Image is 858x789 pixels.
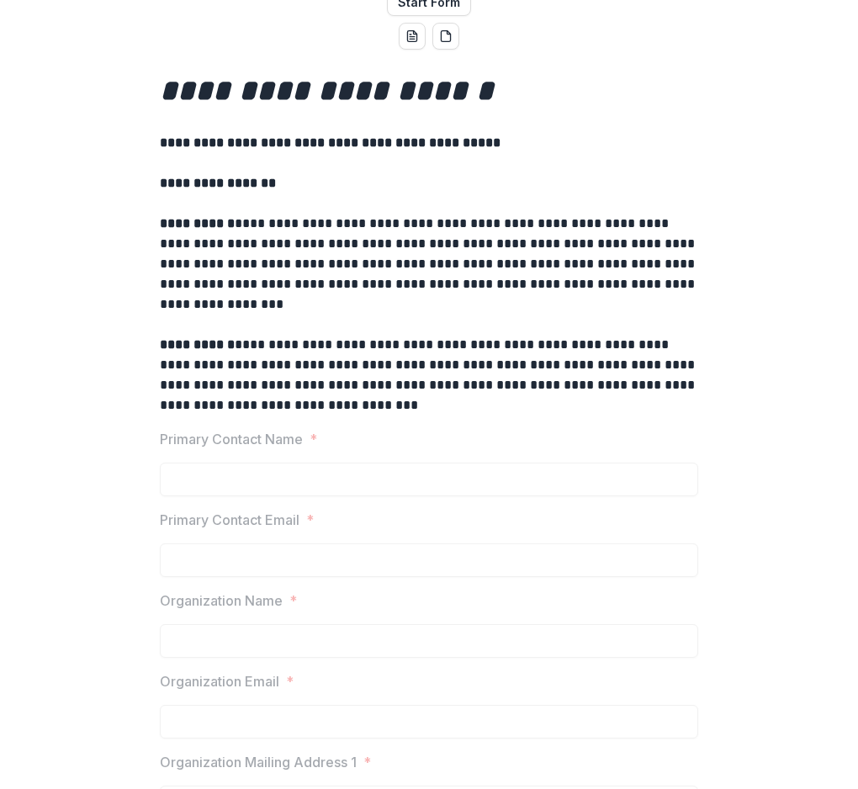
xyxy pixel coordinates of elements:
button: pdf-download [432,23,459,50]
p: Organization Email [160,671,279,691]
p: Primary Contact Name [160,429,303,449]
p: Organization Mailing Address 1 [160,752,357,772]
p: Organization Name [160,590,283,611]
button: word-download [399,23,426,50]
p: Primary Contact Email [160,510,299,530]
